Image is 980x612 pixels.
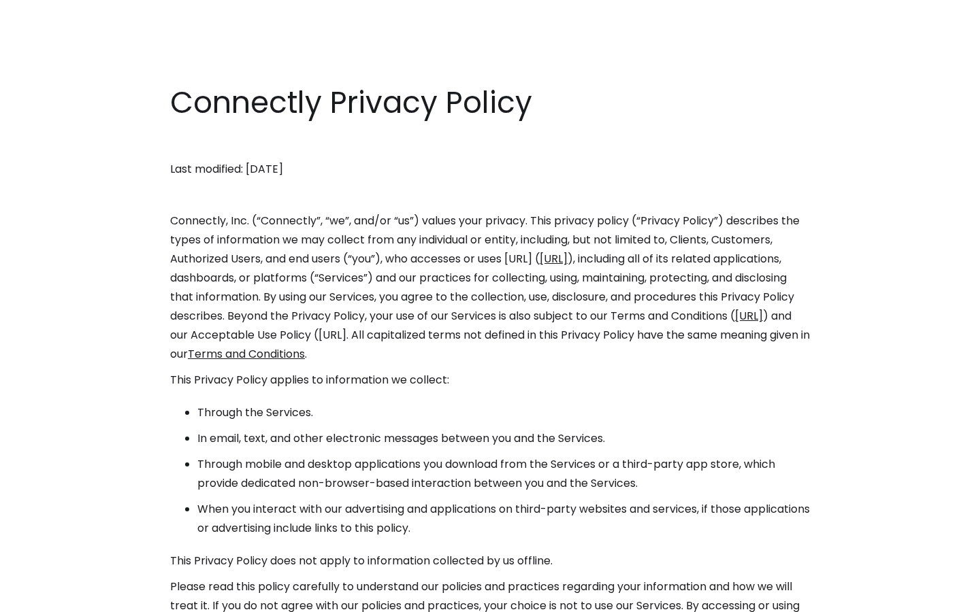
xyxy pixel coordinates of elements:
[540,251,568,267] a: [URL]
[197,455,810,493] li: Through mobile and desktop applications you download from the Services or a third-party app store...
[188,346,305,362] a: Terms and Conditions
[170,160,810,179] p: Last modified: [DATE]
[170,134,810,153] p: ‍
[170,82,810,124] h1: Connectly Privacy Policy
[197,500,810,538] li: When you interact with our advertising and applications on third-party websites and services, if ...
[197,403,810,422] li: Through the Services.
[14,587,82,607] aside: Language selected: English
[197,429,810,448] li: In email, text, and other electronic messages between you and the Services.
[170,186,810,205] p: ‍
[735,308,763,324] a: [URL]
[170,551,810,571] p: This Privacy Policy does not apply to information collected by us offline.
[170,371,810,390] p: This Privacy Policy applies to information we collect:
[170,211,810,364] p: Connectly, Inc. (“Connectly”, “we”, and/or “us”) values your privacy. This privacy policy (“Priva...
[27,588,82,607] ul: Language list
